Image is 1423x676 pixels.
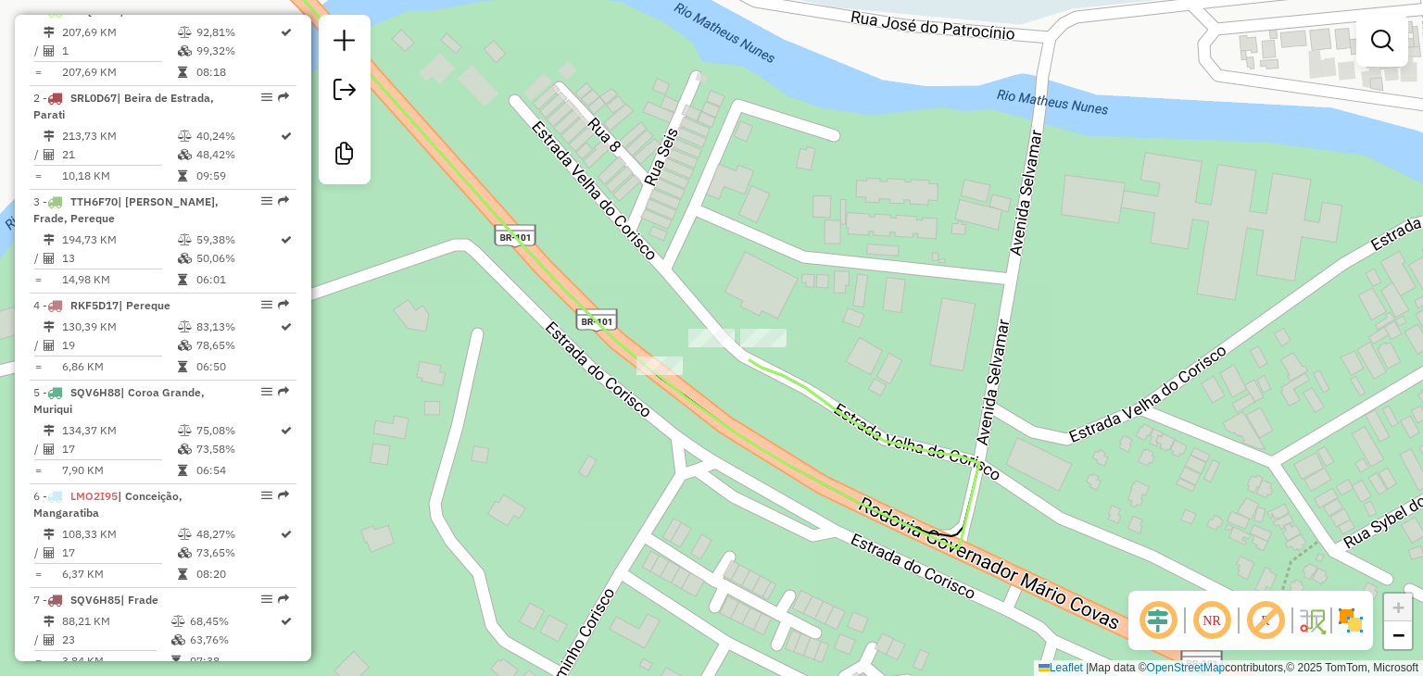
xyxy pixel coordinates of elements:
i: Rota otimizada [281,321,292,332]
i: Tempo total em rota [178,274,187,285]
em: Opções [261,594,272,605]
em: Opções [261,490,272,501]
i: Total de Atividades [44,444,55,455]
a: Zoom in [1384,594,1412,621]
i: % de utilização do peso [178,321,192,332]
i: % de utilização do peso [178,27,192,38]
span: Ocultar NR [1190,598,1234,643]
span: | Pereque [119,298,170,312]
span: TTH6F70 [70,194,118,208]
td: 207,69 KM [61,63,177,81]
a: Leaflet [1039,661,1083,674]
td: 06:50 [195,357,279,376]
em: Rota exportada [278,299,289,310]
td: = [33,63,43,81]
td: 17 [61,440,177,458]
i: % de utilização da cubagem [178,340,192,351]
span: RKF5D17 [70,298,119,312]
td: 73,65% [195,544,279,562]
td: 23 [61,631,170,649]
i: % de utilização da cubagem [171,634,185,645]
i: % de utilização da cubagem [178,253,192,264]
td: 40,24% [195,127,279,145]
td: / [33,145,43,164]
i: Distância Total [44,425,55,436]
i: Distância Total [44,131,55,142]
td: / [33,42,43,60]
td: = [33,167,43,185]
td: 07:38 [189,652,279,670]
td: 194,73 KM [61,231,177,249]
span: 2 - [33,91,214,121]
td: 08:20 [195,565,279,583]
em: Rota exportada [278,195,289,207]
a: OpenStreetMap [1147,661,1226,674]
span: Ocultar deslocamento [1136,598,1180,643]
i: % de utilização da cubagem [178,149,192,160]
td: / [33,544,43,562]
td: 13 [61,249,177,268]
span: 5 - [33,385,205,416]
td: 7,90 KM [61,461,177,480]
td: 21 [61,145,177,164]
i: Distância Total [44,529,55,540]
span: | Beira de Estrada, Parati [33,91,214,121]
td: 59,38% [195,231,279,249]
i: Total de Atividades [44,253,55,264]
em: Rota exportada [278,386,289,397]
i: Distância Total [44,27,55,38]
i: % de utilização do peso [178,529,192,540]
a: Exibir filtros [1364,22,1401,59]
td: = [33,565,43,583]
span: + [1392,595,1404,619]
td: 08:18 [195,63,279,81]
td: 09:59 [195,167,279,185]
td: 48,42% [195,145,279,164]
td: 213,73 KM [61,127,177,145]
span: | [1086,661,1089,674]
i: Total de Atividades [44,634,55,645]
i: Tempo total em rota [178,361,187,372]
span: 4 - [33,298,170,312]
td: 17 [61,544,177,562]
td: 1 [61,42,177,60]
div: Map data © contributors,© 2025 TomTom, Microsoft [1034,660,1423,676]
span: LMO2I95 [70,489,118,503]
span: | [PERSON_NAME], Frade, Pereque [33,194,219,225]
span: 7 - [33,593,158,607]
td: 99,32% [195,42,279,60]
td: 207,69 KM [61,23,177,42]
td: 68,45% [189,612,279,631]
i: Rota otimizada [281,234,292,245]
span: SQV6H88 [70,385,120,399]
i: Total de Atividades [44,547,55,558]
i: % de utilização do peso [178,234,192,245]
td: 78,65% [195,336,279,355]
td: 88,21 KM [61,612,170,631]
td: / [33,440,43,458]
em: Rota exportada [278,594,289,605]
td: 108,33 KM [61,525,177,544]
td: / [33,336,43,355]
td: / [33,631,43,649]
td: 134,37 KM [61,421,177,440]
i: Total de Atividades [44,340,55,351]
img: Fluxo de ruas [1297,606,1327,635]
em: Rota exportada [278,92,289,103]
em: Rota exportada [278,490,289,501]
a: Zoom out [1384,621,1412,649]
span: SQV6H85 [70,593,120,607]
td: 73,58% [195,440,279,458]
td: = [33,461,43,480]
td: 19 [61,336,177,355]
i: Rota otimizada [281,616,292,627]
i: Tempo total em rota [178,569,187,580]
td: = [33,270,43,289]
div: Atividade não roteirizada - SANTI [688,329,735,347]
span: SRL0D67 [70,91,117,105]
i: Distância Total [44,234,55,245]
td: 48,27% [195,525,279,544]
i: % de utilização da cubagem [178,444,192,455]
td: 63,76% [189,631,279,649]
em: Opções [261,195,272,207]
